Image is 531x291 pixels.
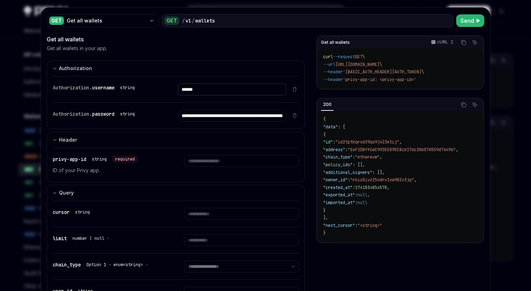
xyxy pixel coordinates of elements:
[335,62,380,67] span: [URL][DOMAIN_NAME]
[348,147,456,153] span: "0xF1DBff66C993EE895C8cb176c30b07A559d76496"
[290,113,299,118] button: Delete item
[53,111,92,117] span: Authorization.
[437,39,448,45] p: cURL
[53,260,151,269] div: chain_type
[323,139,333,145] span: "id"
[323,230,326,236] span: }
[355,154,380,160] span: "ethereum"
[355,200,358,205] span: :
[323,69,343,75] span: --header
[47,60,305,76] button: Expand input section
[323,177,348,183] span: "owner_id"
[358,200,367,205] span: null
[345,147,348,153] span: :
[399,139,402,145] span: ,
[333,54,355,60] span: --request
[86,262,143,268] span: Option 1 · enum<string>
[53,208,93,216] div: cursor
[47,35,305,43] div: Get all wallets
[164,16,179,25] div: GET
[178,110,286,122] input: Enter password
[184,260,299,272] select: Select chain_type
[178,83,286,95] input: Enter username
[323,124,338,130] span: "data"
[47,45,107,52] p: Get all wallets in your app.
[323,77,343,82] span: --header
[323,223,355,228] span: "next_cursor"
[185,17,191,24] div: v1
[470,100,479,109] button: Ask AI
[355,54,362,60] span: GET
[323,116,326,122] span: {
[321,40,350,45] span: Get all wallets
[323,154,353,160] span: "chain_type"
[355,192,358,198] span: :
[358,223,382,228] span: "<string>"
[372,170,385,175] span: : [],
[323,192,355,198] span: "exported_at"
[182,17,185,24] div: /
[323,62,335,67] span: --url
[421,69,424,75] span: \
[92,111,114,117] span: password
[355,223,358,228] span: :
[195,17,215,24] div: wallets
[470,38,479,47] button: Ask AI
[380,62,382,67] span: \
[323,162,353,168] span: "policy_ids"
[53,235,67,242] span: limit
[323,185,353,190] span: "created_at"
[353,185,355,190] span: :
[323,200,355,205] span: "imported_at"
[53,234,113,243] div: limit
[323,147,345,153] span: "address"
[112,156,138,163] div: required
[53,84,92,91] span: Authorization.
[343,69,421,75] span: '[BASIC_AUTH_HEADER][AUTH_TOKEN]
[343,77,417,82] span: 'privy-app-id: <privy-app-id>'
[59,136,77,144] div: Header
[184,155,299,167] input: Enter privy-app-id
[333,139,335,145] span: :
[355,185,387,190] span: 1741834854578
[380,154,382,160] span: ,
[414,177,417,183] span: ,
[47,132,305,148] button: Expand input section
[348,177,350,183] span: :
[53,166,167,175] p: ID of your Privy app.
[338,124,345,130] span: : [
[350,177,414,183] span: "rkiz0ivz254drv1xw982v3jq"
[53,110,138,118] div: Authorization.password
[460,16,474,25] span: Send
[92,84,114,91] span: username
[323,170,372,175] span: "additional_signers"
[47,13,159,28] button: GETGet all wallets
[53,156,86,162] span: privy-app-id
[353,154,355,160] span: :
[456,14,484,27] button: Send
[387,185,389,190] span: ,
[323,208,326,213] span: }
[335,139,399,145] span: "id2tptkqrxd39qo9j423etij"
[358,192,367,198] span: null
[53,155,138,163] div: privy-app-id
[362,54,365,60] span: \
[427,36,457,48] button: cURL
[53,209,70,215] span: cursor
[367,192,370,198] span: ,
[323,54,333,60] span: curl
[72,235,110,242] button: number | null
[323,215,328,221] span: ],
[49,16,64,25] div: GET
[53,83,138,92] div: Authorization.username
[47,185,305,201] button: Expand input section
[456,147,458,153] span: ,
[86,261,149,268] button: Option 1 · enum<string>
[184,208,299,220] input: Enter cursor
[290,86,299,92] button: Delete item
[72,236,104,241] span: number | null
[59,64,92,73] div: Authorization
[59,189,74,197] div: Query
[353,162,365,168] span: : [],
[184,234,299,246] input: Enter limit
